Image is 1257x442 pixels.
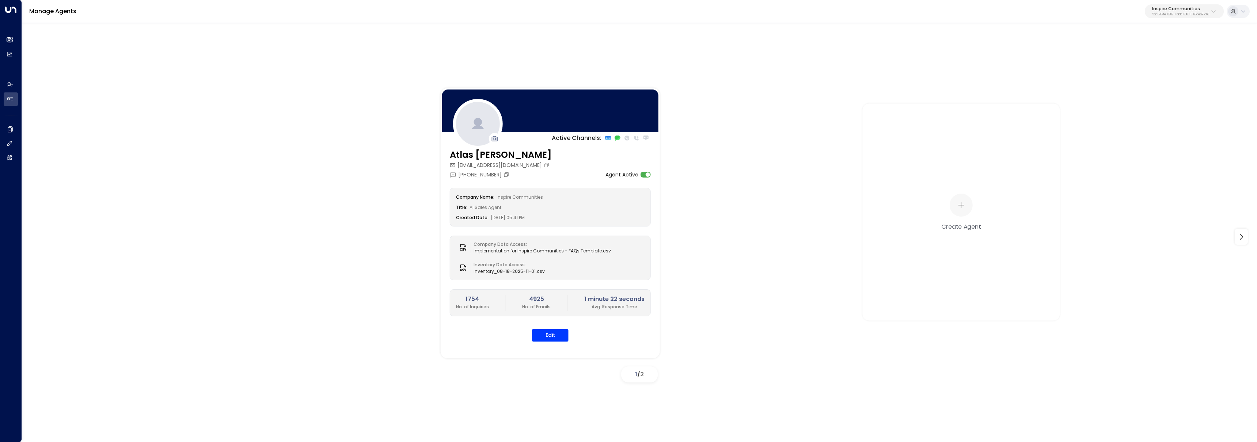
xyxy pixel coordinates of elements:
p: No. of Emails [522,304,551,310]
h2: 4925 [522,295,551,304]
div: [PHONE_NUMBER] [450,171,511,179]
p: Avg. Response Time [584,304,645,310]
button: Copy [544,162,551,168]
span: Implementation for Inspire Communities - FAQs Template.csv [474,248,611,254]
span: 1 [635,370,637,378]
span: 2 [640,370,644,378]
span: [DATE] 05:41 PM [491,214,525,221]
p: No. of Inquiries [456,304,489,310]
label: Company Name: [456,194,494,200]
button: Copy [504,172,511,178]
label: Company Data Access: [474,241,607,248]
label: Title: [456,204,467,210]
div: / [621,366,658,382]
button: Edit [532,329,569,342]
span: Inspire Communities [497,194,543,200]
button: Inspire Communities5ac0484e-0702-4bbb-8380-6168aea91a66 [1145,4,1224,18]
span: AI Sales Agent [470,204,501,210]
label: Agent Active [605,171,638,179]
h2: 1 minute 22 seconds [584,295,645,304]
label: Inventory Data Access: [474,262,541,268]
p: 5ac0484e-0702-4bbb-8380-6168aea91a66 [1152,13,1209,16]
div: Create Agent [942,222,981,230]
div: [EMAIL_ADDRESS][DOMAIN_NAME] [450,161,552,169]
h2: 1754 [456,295,489,304]
p: Inspire Communities [1152,7,1209,11]
label: Created Date: [456,214,489,221]
span: inventory_08-18-2025-11-01.csv [474,268,545,275]
h3: Atlas [PERSON_NAME] [450,148,552,161]
a: Manage Agents [29,7,76,15]
p: Active Channels: [552,134,601,142]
